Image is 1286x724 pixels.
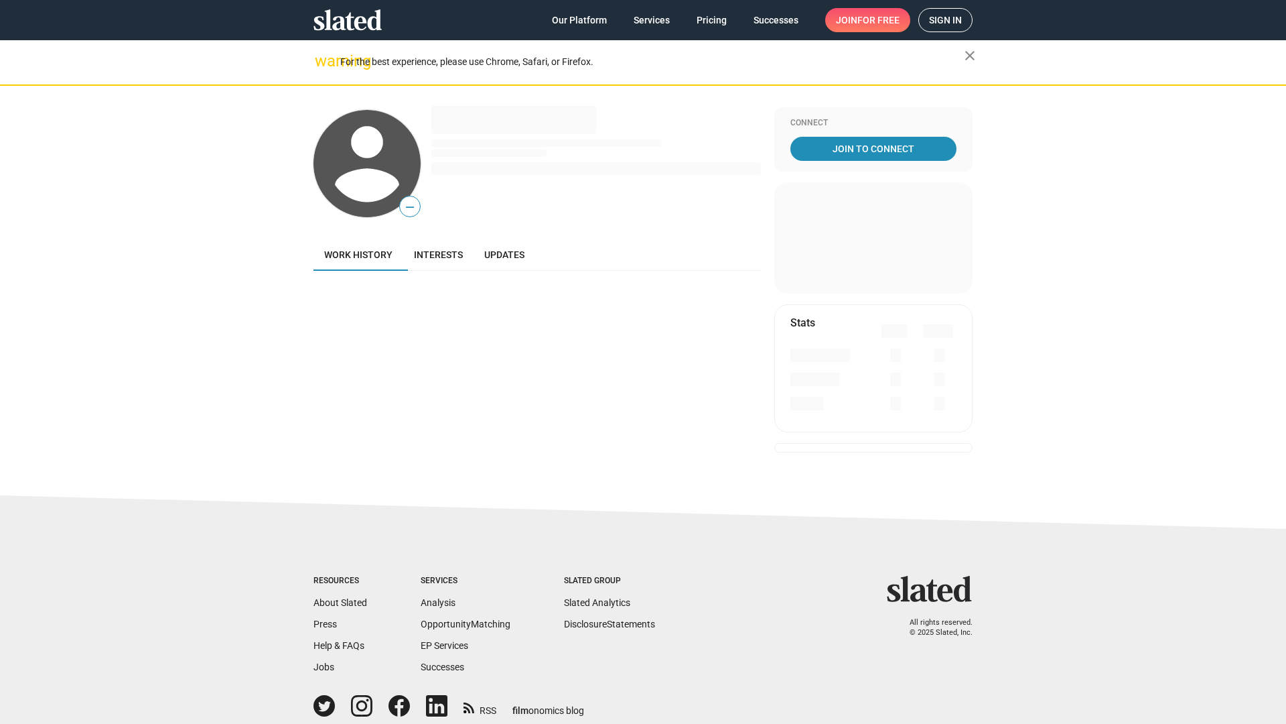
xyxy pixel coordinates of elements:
a: Help & FAQs [313,640,364,651]
div: Services [421,576,510,587]
a: Slated Analytics [564,597,630,608]
mat-icon: close [962,48,978,64]
div: Resources [313,576,367,587]
a: Interests [403,239,474,271]
a: RSS [463,697,496,717]
span: Successes [754,8,798,32]
a: Press [313,619,337,629]
a: Pricing [686,8,737,32]
p: All rights reserved. © 2025 Slated, Inc. [896,618,973,638]
a: Jobs [313,662,334,672]
span: Work history [324,249,392,260]
span: — [400,198,420,216]
span: Interests [414,249,463,260]
span: Join To Connect [793,137,954,161]
a: Services [623,8,681,32]
a: Successes [743,8,809,32]
span: film [512,705,528,716]
a: Successes [421,662,464,672]
a: Analysis [421,597,455,608]
a: DisclosureStatements [564,619,655,629]
div: Connect [790,118,956,129]
mat-icon: warning [315,53,331,69]
span: Sign in [929,9,962,32]
div: For the best experience, please use Chrome, Safari, or Firefox. [340,53,964,71]
div: Slated Group [564,576,655,587]
a: filmonomics blog [512,694,584,717]
span: Updates [484,249,524,260]
span: Join [836,8,900,32]
span: Our Platform [552,8,607,32]
span: Services [634,8,670,32]
a: About Slated [313,597,367,608]
a: Updates [474,239,535,271]
span: for free [857,8,900,32]
a: Sign in [918,8,973,32]
a: OpportunityMatching [421,619,510,629]
a: Joinfor free [825,8,910,32]
a: Our Platform [541,8,618,32]
a: EP Services [421,640,468,651]
mat-card-title: Stats [790,316,815,330]
a: Work history [313,239,403,271]
a: Join To Connect [790,137,956,161]
span: Pricing [697,8,727,32]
